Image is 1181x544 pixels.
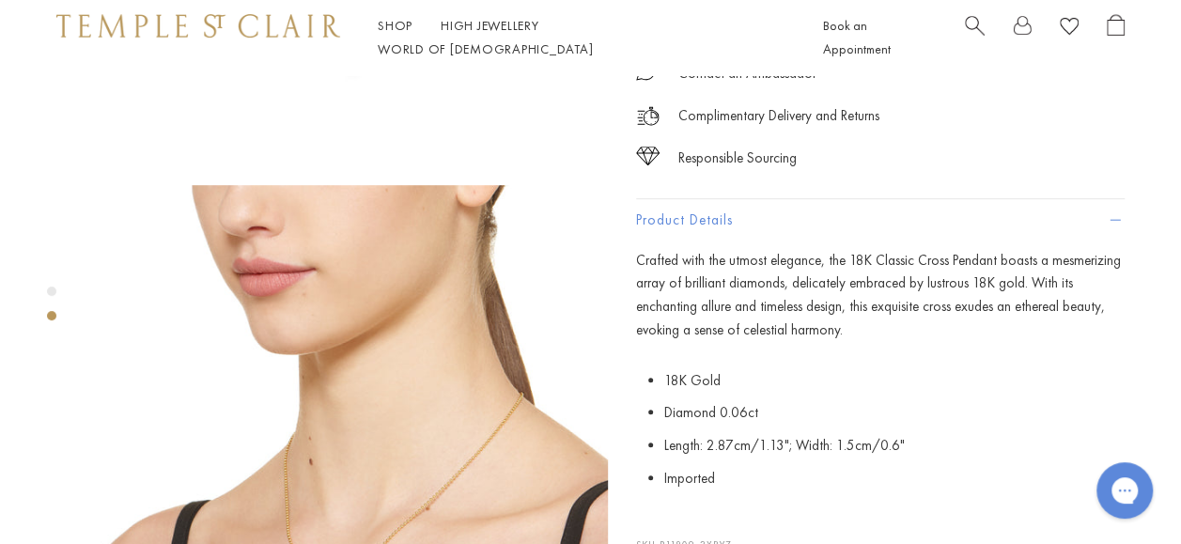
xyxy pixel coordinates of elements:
[47,282,56,335] div: Product gallery navigation
[664,462,1125,495] li: Imported
[636,148,660,166] img: icon_sourcing.svg
[1087,456,1162,525] iframe: Gorgias live chat messenger
[441,17,539,34] a: High JewelleryHigh Jewellery
[664,430,1125,463] li: Length: 2.87cm/1.13"; Width: 1.5cm/0.6"
[678,105,879,129] p: Complimentary Delivery and Returns
[378,14,781,61] nav: Main navigation
[56,14,340,37] img: Temple St. Clair
[1107,14,1125,61] a: Open Shopping Bag
[636,105,660,129] img: icon_delivery.svg
[378,40,593,57] a: World of [DEMOGRAPHIC_DATA]World of [DEMOGRAPHIC_DATA]
[664,397,1125,430] li: Diamond 0.06ct
[636,199,1125,241] button: Product Details
[636,251,1121,339] span: Crafted with the utmost elegance, the 18K Classic Cross Pendant boasts a mesmerizing array of bri...
[678,148,797,171] div: Responsible Sourcing
[823,17,891,57] a: Book an Appointment
[664,365,1125,397] li: 18K Gold
[965,14,985,61] a: Search
[378,17,412,34] a: ShopShop
[1060,14,1079,43] a: View Wishlist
